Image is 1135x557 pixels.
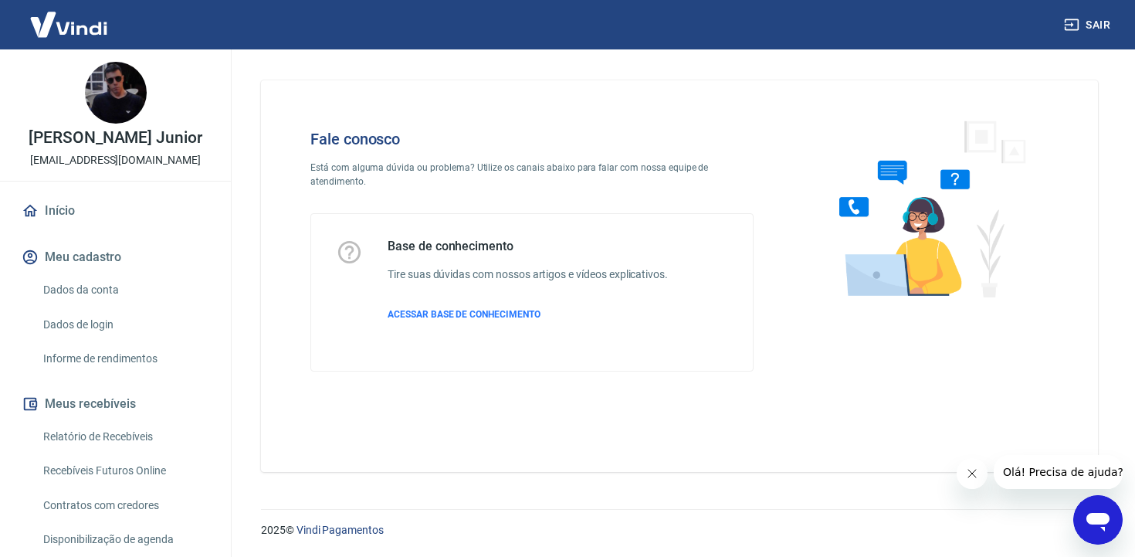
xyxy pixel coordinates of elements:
[37,421,212,453] a: Relatório de Recebíveis
[310,161,754,188] p: Está com alguma dúvida ou problema? Utilize os canais abaixo para falar com nossa equipe de atend...
[1073,495,1123,545] iframe: Botão para abrir a janela de mensagens
[30,152,201,168] p: [EMAIL_ADDRESS][DOMAIN_NAME]
[957,458,988,489] iframe: Fechar mensagem
[19,240,212,274] button: Meu cadastro
[388,309,540,320] span: ACESSAR BASE DE CONHECIMENTO
[261,522,1098,538] p: 2025 ©
[37,455,212,487] a: Recebíveis Futuros Online
[1061,11,1116,39] button: Sair
[310,130,754,148] h4: Fale conosco
[85,62,147,124] img: ec1adda3-53f4-4a1e-a63c-4762a3828a6d.jpeg
[37,274,212,306] a: Dados da conta
[37,524,212,555] a: Disponibilização de agenda
[9,11,130,23] span: Olá! Precisa de ajuda?
[29,130,202,146] p: [PERSON_NAME] Junior
[37,309,212,341] a: Dados de login
[808,105,1043,311] img: Fale conosco
[37,490,212,521] a: Contratos com credores
[296,524,384,536] a: Vindi Pagamentos
[37,343,212,375] a: Informe de rendimentos
[19,387,212,421] button: Meus recebíveis
[994,455,1123,489] iframe: Mensagem da empresa
[388,239,668,254] h5: Base de conhecimento
[388,267,668,283] h6: Tire suas dúvidas com nossos artigos e vídeos explicativos.
[19,1,119,48] img: Vindi
[19,194,212,228] a: Início
[388,307,668,321] a: ACESSAR BASE DE CONHECIMENTO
